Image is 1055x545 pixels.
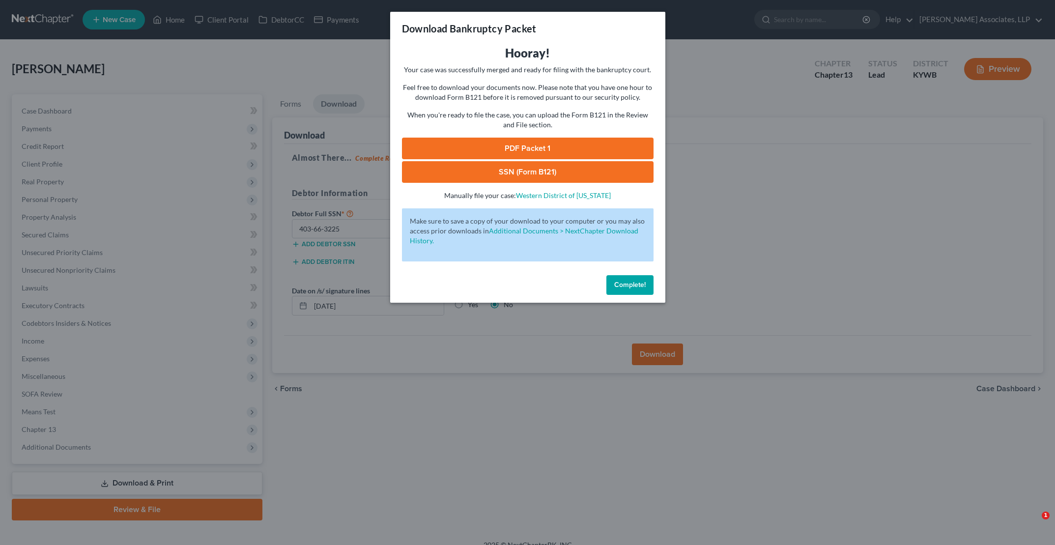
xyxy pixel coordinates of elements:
p: Make sure to save a copy of your download to your computer or you may also access prior downloads in [410,216,646,246]
p: When you're ready to file the case, you can upload the Form B121 in the Review and File section. [402,110,654,130]
iframe: Intercom live chat [1022,512,1045,535]
p: Manually file your case: [402,191,654,201]
span: Complete! [614,281,646,289]
button: Complete! [606,275,654,295]
a: Additional Documents > NextChapter Download History. [410,227,638,245]
a: PDF Packet 1 [402,138,654,159]
p: Feel free to download your documents now. Please note that you have one hour to download Form B12... [402,83,654,102]
a: SSN (Form B121) [402,161,654,183]
h3: Hooray! [402,45,654,61]
a: Western District of [US_STATE] [516,191,611,200]
span: 1 [1042,512,1050,519]
h3: Download Bankruptcy Packet [402,22,537,35]
p: Your case was successfully merged and ready for filing with the bankruptcy court. [402,65,654,75]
